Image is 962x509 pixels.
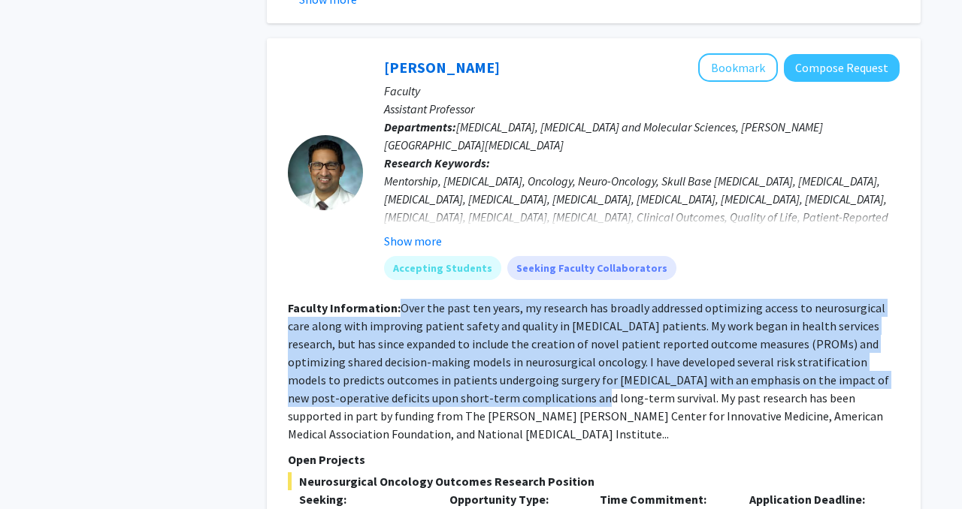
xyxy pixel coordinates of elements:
p: Application Deadline: [749,490,877,508]
button: Add Raj Mukherjee to Bookmarks [698,53,778,82]
span: [MEDICAL_DATA], [MEDICAL_DATA] and Molecular Sciences, [PERSON_NAME][GEOGRAPHIC_DATA][MEDICAL_DATA] [384,119,823,152]
button: Show more [384,232,442,250]
mat-chip: Seeking Faculty Collaborators [507,256,676,280]
p: Open Projects [288,450,900,468]
p: Opportunity Type: [449,490,577,508]
a: [PERSON_NAME] [384,58,500,77]
p: Seeking: [299,490,427,508]
p: Assistant Professor [384,100,900,118]
b: Faculty Information: [288,300,401,315]
b: Departments: [384,119,456,134]
div: Mentorship, [MEDICAL_DATA], Oncology, Neuro-Oncology, Skull Base [MEDICAL_DATA], [MEDICAL_DATA], ... [384,172,900,280]
fg-read-more: Over the past ten years, my research has broadly addressed optimizing access to neurosurgical car... [288,300,889,441]
b: Research Keywords: [384,155,490,170]
mat-chip: Accepting Students [384,256,501,280]
iframe: Chat [11,441,64,498]
p: Faculty [384,82,900,100]
p: Time Commitment: [600,490,728,508]
button: Compose Request to Raj Mukherjee [784,54,900,82]
span: Neurosurgical Oncology Outcomes Research Position [288,472,900,490]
